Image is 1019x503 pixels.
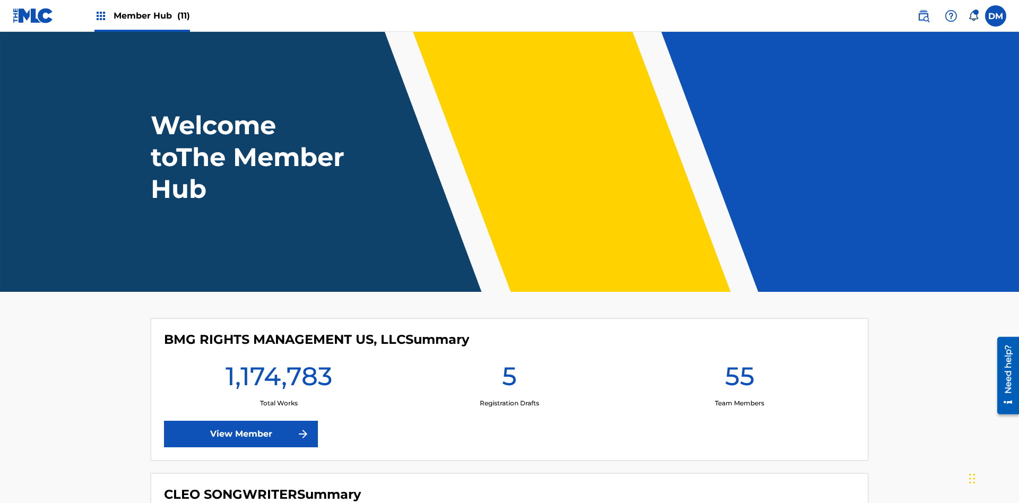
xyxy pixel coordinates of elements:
div: Notifications [968,11,979,21]
span: (11) [177,11,190,21]
img: f7272a7cc735f4ea7f67.svg [297,428,309,440]
iframe: Chat Widget [966,452,1019,503]
p: Team Members [715,398,764,408]
h1: Welcome to The Member Hub [151,109,349,205]
h4: CLEO SONGWRITER [164,487,361,502]
img: Top Rightsholders [94,10,107,22]
a: View Member [164,421,318,447]
h1: 55 [725,360,755,398]
h1: 1,174,783 [226,360,332,398]
div: User Menu [985,5,1006,27]
span: Member Hub [114,10,190,22]
img: search [917,10,930,22]
h1: 5 [502,360,517,398]
img: MLC Logo [13,8,54,23]
div: Help [940,5,962,27]
img: help [945,10,957,22]
div: Drag [969,463,975,495]
a: Public Search [913,5,934,27]
iframe: Resource Center [989,333,1019,420]
p: Total Works [260,398,298,408]
p: Registration Drafts [480,398,539,408]
h4: BMG RIGHTS MANAGEMENT US, LLC [164,332,469,348]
